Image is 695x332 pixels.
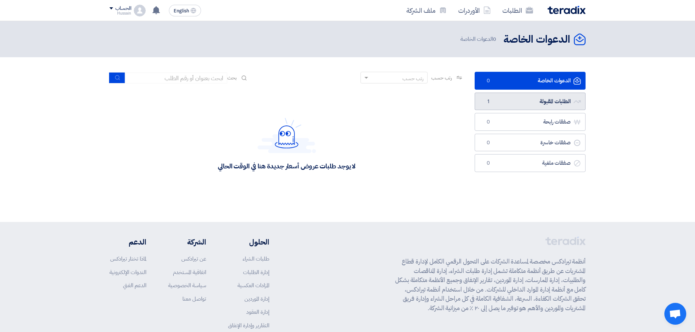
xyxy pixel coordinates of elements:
[475,134,586,152] a: صفقات خاسرة0
[218,162,355,170] div: لا يوجد طلبات عروض أسعار جديدة هنا في الوقت الحالي
[452,2,497,19] a: الأوردرات
[484,77,493,85] span: 0
[497,2,539,19] a: الطلبات
[258,118,316,153] img: Hello
[548,6,586,14] img: Teradix logo
[227,74,237,82] span: بحث
[134,5,146,16] img: profile_test.png
[125,73,227,83] input: ابحث بعنوان أو رقم الطلب
[182,295,206,303] a: تواصل معنا
[123,281,146,289] a: الدعم الفني
[115,5,131,12] div: الحساب
[402,75,424,82] div: رتب حسب
[168,281,206,289] a: سياسة الخصوصية
[484,139,493,147] span: 0
[493,35,496,43] span: 0
[395,257,586,313] p: أنظمة تيرادكس مخصصة لمساعدة الشركات على التحول الرقمي الكامل لإدارة قطاع المشتريات عن طريق أنظمة ...
[460,35,498,43] span: الدعوات الخاصة
[484,98,493,105] span: 1
[246,308,269,316] a: إدارة العقود
[475,72,586,90] a: الدعوات الخاصة0
[109,237,146,247] li: الدعم
[243,268,269,276] a: إدارة الطلبات
[475,93,586,110] a: الطلبات المقبولة1
[475,113,586,131] a: صفقات رابحة0
[228,237,269,247] li: الحلول
[168,237,206,247] li: الشركة
[503,32,570,47] h2: الدعوات الخاصة
[243,255,269,263] a: طلبات الشراء
[109,11,131,15] div: Hussain
[484,160,493,167] span: 0
[244,295,269,303] a: إدارة الموردين
[664,303,686,325] div: دردشة مفتوحة
[401,2,452,19] a: ملف الشركة
[169,5,201,16] button: English
[475,154,586,172] a: صفقات ملغية0
[238,281,269,289] a: المزادات العكسية
[173,268,206,276] a: اتفاقية المستخدم
[484,118,493,126] span: 0
[431,74,452,82] span: رتب حسب
[174,8,189,13] span: English
[110,255,146,263] a: لماذا تختار تيرادكس
[228,321,269,329] a: التقارير وإدارة الإنفاق
[109,268,146,276] a: الندوات الإلكترونية
[181,255,206,263] a: عن تيرادكس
